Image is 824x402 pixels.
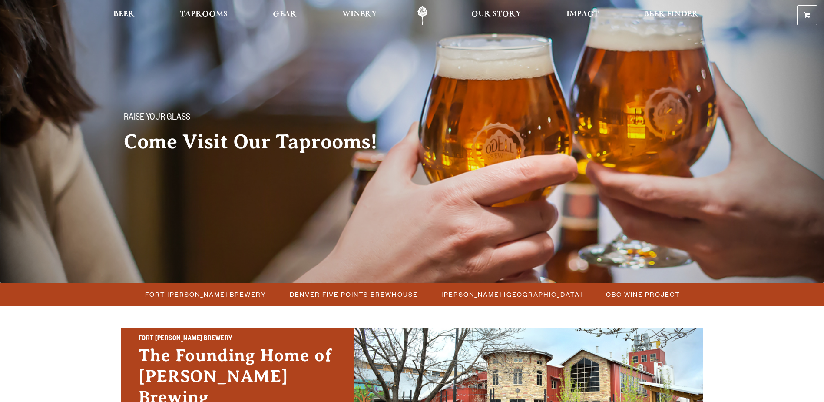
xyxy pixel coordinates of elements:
[124,113,190,124] span: Raise your glass
[113,11,135,18] span: Beer
[566,11,599,18] span: Impact
[267,6,302,25] a: Gear
[406,6,439,25] a: Odell Home
[644,11,698,18] span: Beer Finder
[436,288,587,301] a: [PERSON_NAME] [GEOGRAPHIC_DATA]
[290,288,418,301] span: Denver Five Points Brewhouse
[139,334,337,345] h2: Fort [PERSON_NAME] Brewery
[285,288,422,301] a: Denver Five Points Brewhouse
[145,288,266,301] span: Fort [PERSON_NAME] Brewery
[466,6,527,25] a: Our Story
[638,6,704,25] a: Beer Finder
[180,11,228,18] span: Taprooms
[174,6,233,25] a: Taprooms
[108,6,140,25] a: Beer
[140,288,271,301] a: Fort [PERSON_NAME] Brewery
[342,11,377,18] span: Winery
[561,6,604,25] a: Impact
[471,11,521,18] span: Our Story
[606,288,680,301] span: OBC Wine Project
[441,288,582,301] span: [PERSON_NAME] [GEOGRAPHIC_DATA]
[337,6,383,25] a: Winery
[601,288,684,301] a: OBC Wine Project
[124,131,395,153] h2: Come Visit Our Taprooms!
[273,11,297,18] span: Gear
